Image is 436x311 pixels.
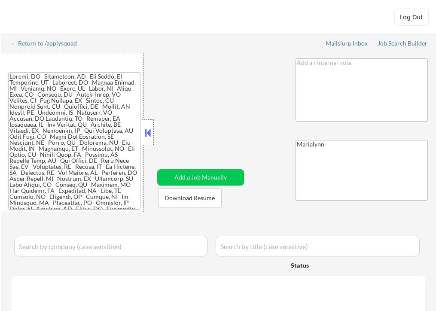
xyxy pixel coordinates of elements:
div: Status [291,257,365,273]
input: Search by company (case sensitive) [14,236,207,256]
div: Job Search Builder [378,40,428,46]
a: Mailslurp Inbox [326,40,369,49]
input: Search by title (case sensitive) [216,236,420,256]
div: Mailslurp Inbox [326,40,369,46]
a: ← Return to /applysquad [11,40,85,49]
div: ← Return to /applysquad [11,40,85,46]
button: Add a Job Manually [157,169,244,186]
button: Download Resume [158,188,222,207]
button: Log Out [394,9,429,26]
